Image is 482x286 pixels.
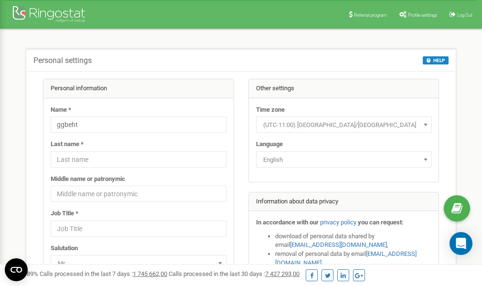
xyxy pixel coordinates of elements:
[450,232,472,255] div: Open Intercom Messenger
[51,244,78,253] label: Salutation
[256,151,432,168] span: English
[275,232,432,250] li: download of personal data shared by email ,
[265,270,300,277] u: 7 427 293,00
[249,79,439,98] div: Other settings
[43,79,234,98] div: Personal information
[169,270,300,277] span: Calls processed in the last 30 days :
[33,56,92,65] h5: Personal settings
[54,257,223,270] span: Mr.
[408,12,437,18] span: Profile settings
[51,209,78,218] label: Job Title *
[358,219,404,226] strong: you can request:
[259,153,428,167] span: English
[256,106,285,115] label: Time zone
[5,258,28,281] button: Open CMP widget
[320,219,356,226] a: privacy policy
[51,151,226,168] input: Last name
[51,175,125,184] label: Middle name or patronymic
[256,117,432,133] span: (UTC-11:00) Pacific/Midway
[354,12,387,18] span: Referral program
[51,221,226,237] input: Job Title
[51,106,71,115] label: Name *
[51,117,226,133] input: Name
[275,250,432,267] li: removal of personal data by email ,
[40,270,167,277] span: Calls processed in the last 7 days :
[457,12,472,18] span: Log Out
[423,56,449,64] button: HELP
[259,118,428,132] span: (UTC-11:00) Pacific/Midway
[51,186,226,202] input: Middle name or patronymic
[256,140,283,149] label: Language
[51,140,84,149] label: Last name *
[51,255,226,271] span: Mr.
[290,241,387,248] a: [EMAIL_ADDRESS][DOMAIN_NAME]
[133,270,167,277] u: 1 745 662,00
[249,192,439,212] div: Information about data privacy
[256,219,319,226] strong: In accordance with our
